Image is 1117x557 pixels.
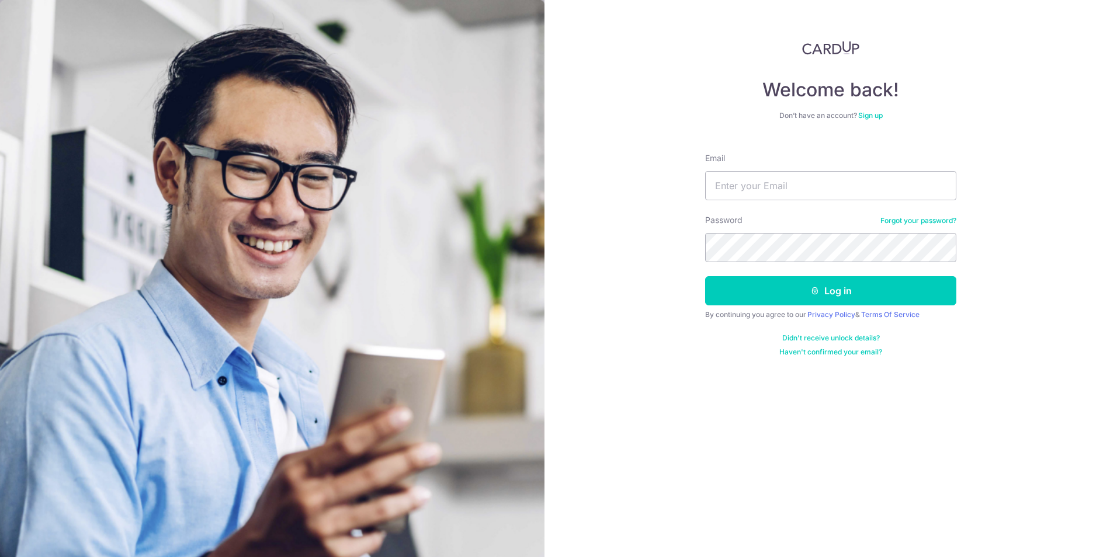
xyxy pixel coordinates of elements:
[807,310,855,319] a: Privacy Policy
[705,214,743,226] label: Password
[705,152,725,164] label: Email
[705,310,956,319] div: By continuing you agree to our &
[705,171,956,200] input: Enter your Email
[705,78,956,102] h4: Welcome back!
[705,111,956,120] div: Don’t have an account?
[802,41,859,55] img: CardUp Logo
[858,111,883,120] a: Sign up
[861,310,920,319] a: Terms Of Service
[782,333,880,343] a: Didn't receive unlock details?
[880,216,956,225] a: Forgot your password?
[705,276,956,305] button: Log in
[779,347,882,357] a: Haven't confirmed your email?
